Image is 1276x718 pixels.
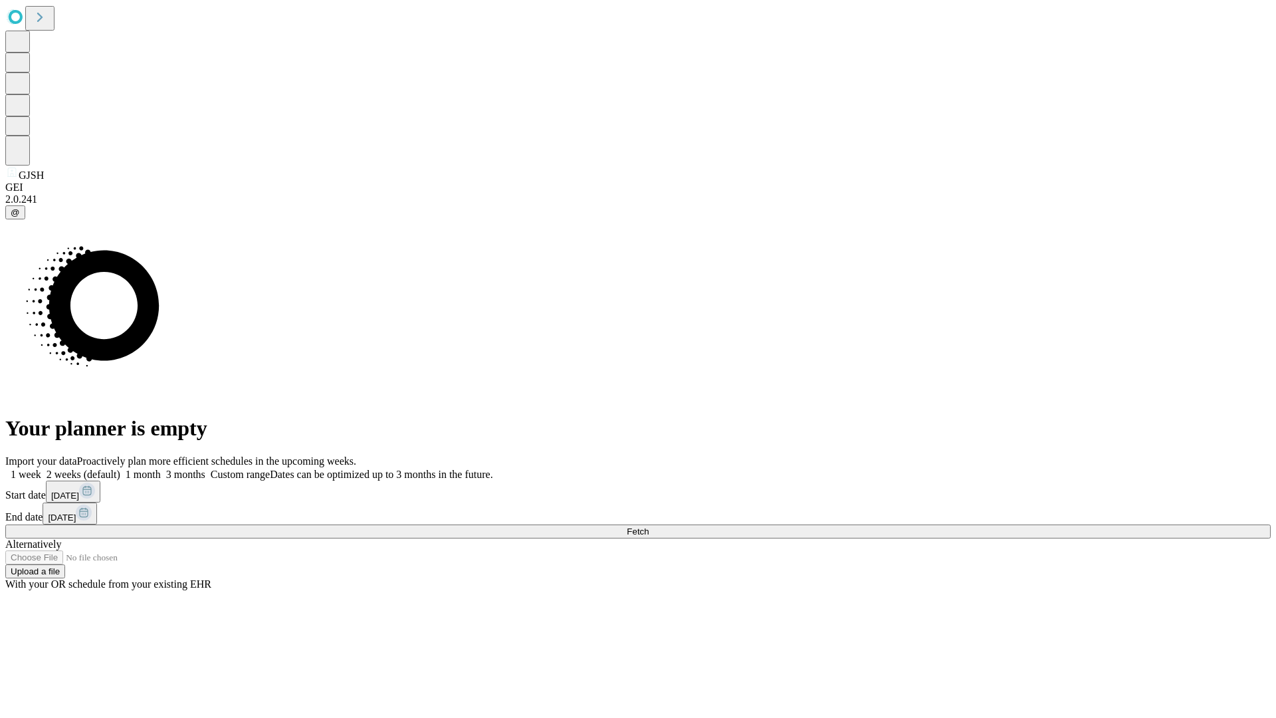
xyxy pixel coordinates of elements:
button: [DATE] [43,503,97,525]
span: Custom range [211,469,270,480]
span: Import your data [5,455,77,467]
div: GEI [5,181,1271,193]
span: Proactively plan more efficient schedules in the upcoming weeks. [77,455,356,467]
span: GJSH [19,170,44,181]
span: @ [11,207,20,217]
h1: Your planner is empty [5,416,1271,441]
span: Alternatively [5,538,61,550]
div: 2.0.241 [5,193,1271,205]
span: 1 month [126,469,161,480]
button: [DATE] [46,481,100,503]
button: @ [5,205,25,219]
span: [DATE] [51,491,79,501]
button: Fetch [5,525,1271,538]
span: [DATE] [48,513,76,523]
button: Upload a file [5,564,65,578]
span: Dates can be optimized up to 3 months in the future. [270,469,492,480]
span: With your OR schedule from your existing EHR [5,578,211,590]
div: End date [5,503,1271,525]
span: 1 week [11,469,41,480]
span: 2 weeks (default) [47,469,120,480]
span: Fetch [627,527,649,537]
div: Start date [5,481,1271,503]
span: 3 months [166,469,205,480]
